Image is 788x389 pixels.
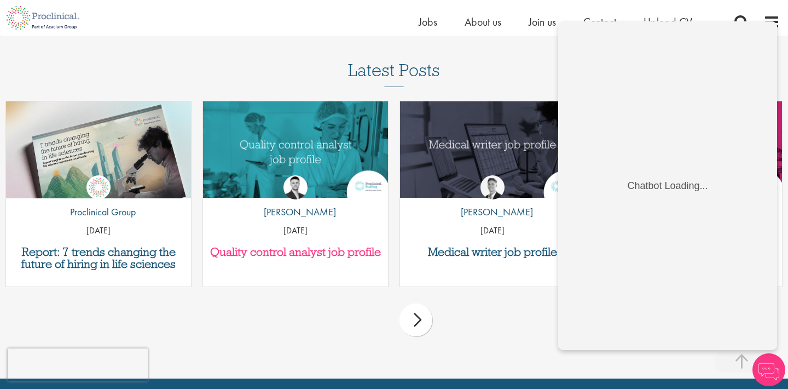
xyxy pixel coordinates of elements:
h3: Latest Posts [348,61,440,87]
a: Medical writer job profile [405,246,580,258]
p: [DATE] [203,225,388,237]
a: Link to a post [6,101,191,198]
a: Quality control analyst job profile [208,246,383,258]
img: quality control analyst job profile [203,101,388,198]
a: Proclinical Group Proclinical Group [62,175,136,225]
img: George Watson [480,175,505,199]
div: next [399,304,432,336]
a: George Watson [PERSON_NAME] [453,175,533,225]
p: Proclinical Group [62,205,136,219]
p: [PERSON_NAME] [453,205,533,219]
a: Report: 7 trends changing the future of hiring in life sciences [11,246,186,270]
a: Upload CV [644,15,692,29]
p: [DATE] [400,225,585,237]
a: Contact [583,15,616,29]
img: Joshua Godden [283,175,308,199]
img: Medical writer job profile [400,101,585,198]
a: Join us [529,15,556,29]
p: [DATE] [6,225,191,237]
a: Joshua Godden [PERSON_NAME] [256,175,336,225]
img: Proclinical Group [86,175,111,199]
div: Chatbot Loading... [69,159,149,170]
a: About us [465,15,501,29]
a: Link to a post [203,101,388,198]
img: Proclinical: Life sciences hiring trends report 2025 [6,101,191,205]
iframe: reCAPTCHA [8,348,148,381]
p: [PERSON_NAME] [256,205,336,219]
img: Chatbot [752,353,785,386]
a: Link to a post [400,101,585,198]
a: Jobs [419,15,437,29]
